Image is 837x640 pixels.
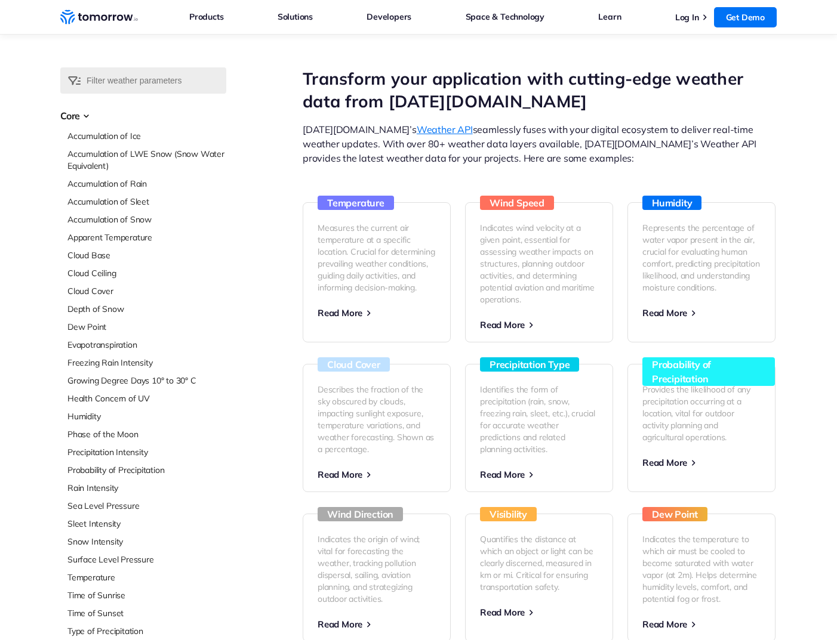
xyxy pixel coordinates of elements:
a: Accumulation of Rain [67,178,226,190]
h3: Probability of Precipitation [642,357,775,386]
a: Snow Intensity [67,536,226,548]
a: Dew Point [67,321,226,333]
a: Surface Level Pressure [67,554,226,565]
a: Accumulation of LWE Snow (Snow Water Equivalent) [67,148,226,172]
a: Weather API [417,123,473,135]
p: [DATE][DOMAIN_NAME]’s seamlessly fuses with your digital ecosystem to deliver real-time weather u... [303,122,777,165]
span: Read More [642,619,687,630]
span: Read More [642,457,687,468]
a: Temperature Measures the current air temperature at a specific location. Crucial for determining ... [303,202,451,342]
span: Read More [318,307,362,319]
span: Read More [318,469,362,480]
a: Time of Sunrise [67,589,226,601]
a: Probability of Precipitation Provides the likelihood of any precipitation occurring at a location... [627,364,776,492]
a: Evapotranspiration [67,339,226,351]
h3: Core [60,109,226,123]
a: Depth of Snow [67,303,226,315]
p: Indicates wind velocity at a given point, essential for assessing weather impacts on structures, ... [480,222,598,305]
a: Cloud Base [67,249,226,261]
h3: Cloud Cover [318,357,390,372]
h3: Wind Speed [480,196,554,210]
h3: Visibility [480,507,537,521]
a: Growing Degree Days 10° to 30° C [67,375,226,387]
a: Accumulation of Snow [67,214,226,225]
h3: Wind Direction [318,507,403,521]
a: Cloud Cover Describes the fraction of the sky obscured by clouds, impacting sunlight exposure, te... [303,364,451,492]
span: Read More [480,607,525,618]
a: Time of Sunset [67,607,226,619]
a: Get Demo [714,7,777,27]
a: Sea Level Pressure [67,500,226,512]
a: Log In [675,12,699,23]
a: Temperature [67,571,226,583]
a: Wind Speed Indicates wind velocity at a given point, essential for assessing weather impacts on s... [465,202,613,342]
a: Humidity Represents the percentage of water vapor present in the air, crucial for evaluating huma... [627,202,776,342]
a: Rain Intensity [67,482,226,494]
p: Indicates the temperature to which air must be cooled to become saturated with water vapor (at 2m... [642,533,761,605]
h3: Humidity [642,196,701,210]
a: Apparent Temperature [67,231,226,243]
span: Read More [480,469,525,480]
p: Indicates the origin of wind; vital for forecasting the weather, tracking pollution dispersal, sa... [318,533,436,605]
a: Accumulation of Ice [67,130,226,142]
a: Developers [367,9,411,24]
p: Identifies the form of precipitation (rain, snow, freezing rain, sleet, etc.), crucial for accura... [480,384,598,455]
a: Phase of the Moon [67,428,226,440]
a: Accumulation of Sleet [67,196,226,208]
h3: Dew Point [642,507,707,521]
span: Read More [642,307,687,319]
a: Precipitation Intensity [67,446,226,458]
h1: Transform your application with cutting-edge weather data from [DATE][DOMAIN_NAME] [303,67,777,113]
a: Probability of Precipitation [67,464,226,476]
a: Freezing Rain Intensity [67,357,226,369]
span: Read More [480,319,525,330]
p: Represents the percentage of water vapor present in the air, crucial for evaluating human comfort... [642,222,761,293]
a: Sleet Intensity [67,518,226,530]
a: Home link [60,8,138,26]
p: Measures the current air temperature at a specific location. Crucial for determining prevailing w... [318,222,436,293]
a: Products [189,9,223,24]
span: Read More [318,619,362,630]
a: Cloud Ceiling [67,267,226,279]
a: Health Concern of UV [67,392,226,404]
a: Learn [598,9,621,24]
p: Describes the fraction of the sky obscured by clouds, impacting sunlight exposure, temperature va... [318,384,436,455]
a: Cloud Cover [67,285,226,297]
a: Space & Technology [466,9,544,24]
p: Quantifies the distance at which an object or light can be clearly discerned, measured in km or m... [480,533,598,593]
p: Provides the likelihood of any precipitation occurring at a location, vital for outdoor activity ... [642,384,761,443]
input: Filter weather parameters [60,67,226,94]
h3: Precipitation Type [480,357,579,372]
a: Type of Precipitation [67,625,226,637]
a: Precipitation Type Identifies the form of precipitation (rain, snow, freezing rain, sleet, etc.),... [465,364,613,492]
a: Solutions [278,9,313,24]
a: Humidity [67,410,226,422]
h3: Temperature [318,196,394,210]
